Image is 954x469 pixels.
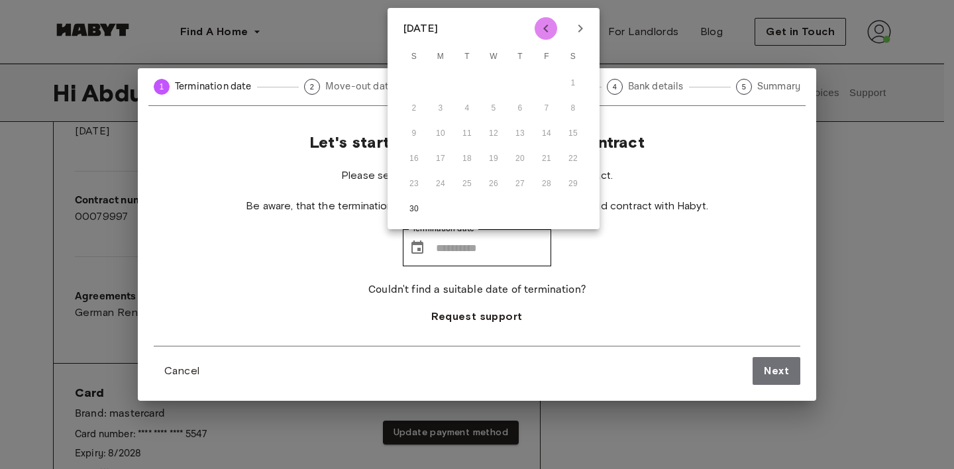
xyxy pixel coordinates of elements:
span: Let's start the termination of your contract [309,132,645,152]
span: Bank details [628,79,684,93]
text: 5 [742,83,746,91]
span: Wednesday [482,44,505,70]
text: 2 [310,83,314,91]
span: Saturday [561,44,585,70]
button: Next month [569,17,592,40]
span: Please select the dates you want to end your contract. [341,168,613,183]
button: Cancel [154,358,210,384]
button: Previous month [535,17,557,40]
span: Be aware, that the termination date will be the last day you will have a valid contract with Habyt. [246,199,708,213]
button: Request support [421,303,533,330]
div: [DATE] [403,21,438,36]
text: 1 [160,82,164,91]
button: 30 [402,197,426,221]
span: Termination date [175,79,252,93]
span: Sunday [402,44,426,70]
span: Friday [535,44,558,70]
p: Couldn't find a suitable date of termination? [368,282,586,298]
span: Move-out date [325,79,394,93]
span: Monday [429,44,452,70]
button: Choose date [404,234,431,261]
span: Summary [757,79,800,93]
text: 4 [612,83,616,91]
span: Cancel [164,363,199,379]
span: Tuesday [455,44,479,70]
span: Request support [431,309,522,325]
span: Thursday [508,44,532,70]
